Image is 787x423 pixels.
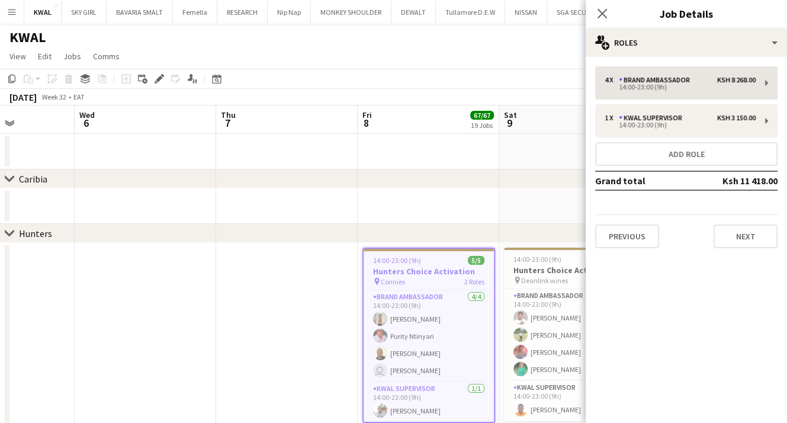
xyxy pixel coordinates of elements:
[217,1,268,24] button: RESEARCH
[361,116,372,130] span: 8
[605,114,619,122] div: 1 x
[504,381,637,421] app-card-role: KWAL SUPERVISOR1/114:00-23:00 (9h)[PERSON_NAME]
[605,122,756,128] div: 14:00-23:00 (9h)
[5,49,31,64] a: View
[436,1,505,24] button: Tullamore D.E.W
[73,92,85,101] div: EAT
[362,110,372,120] span: Fri
[504,265,637,275] h3: Hunters Choice Activation
[221,110,236,120] span: Thu
[33,49,56,64] a: Edit
[586,6,787,21] h3: Job Details
[586,28,787,57] div: Roles
[39,92,69,101] span: Week 32
[595,225,659,248] button: Previous
[9,51,26,62] span: View
[504,110,517,120] span: Sat
[502,116,517,130] span: 9
[470,111,494,120] span: 67/67
[391,1,436,24] button: DEWALT
[88,49,124,64] a: Comms
[714,225,778,248] button: Next
[547,1,609,24] button: SGA SECURITY
[38,51,52,62] span: Edit
[605,84,756,90] div: 14:00-23:00 (9h)
[93,51,120,62] span: Comms
[79,110,95,120] span: Wed
[24,1,62,24] button: KWAL
[595,171,703,190] td: Grand total
[19,227,52,239] div: Hunters
[364,266,494,277] h3: Hunters Choice Activation
[62,1,107,24] button: SKY GIRL
[717,114,756,122] div: Ksh 3 150.00
[619,114,687,122] div: KWAL SUPERVISOR
[373,256,421,265] span: 14:00-23:00 (9h)
[364,290,494,382] app-card-role: Brand Ambassador4/414:00-23:00 (9h)[PERSON_NAME]Purity Ntinyari[PERSON_NAME] [PERSON_NAME]
[619,76,695,84] div: Brand Ambassador
[504,289,637,381] app-card-role: Brand Ambassador4/414:00-23:00 (9h)[PERSON_NAME][PERSON_NAME][PERSON_NAME][PERSON_NAME]
[605,76,619,84] div: 4 x
[268,1,311,24] button: Nip Nap
[381,277,405,286] span: Connies
[107,1,173,24] button: BAVARIA SMALT
[464,277,484,286] span: 2 Roles
[468,256,484,265] span: 5/5
[505,1,547,24] button: NISSAN
[63,51,81,62] span: Jobs
[595,142,778,166] button: Add role
[364,382,494,422] app-card-role: KWAL SUPERVISOR1/114:00-23:00 (9h)[PERSON_NAME]
[59,49,86,64] a: Jobs
[173,1,217,24] button: Femella
[717,76,756,84] div: Ksh 8 268.00
[9,91,37,103] div: [DATE]
[471,121,493,130] div: 19 Jobs
[311,1,391,24] button: MONKEY SHOULDER
[703,171,778,190] td: Ksh 11 418.00
[78,116,95,130] span: 6
[521,276,568,285] span: Deanlink wines
[219,116,236,130] span: 7
[9,28,46,46] h1: KWAL
[513,255,561,264] span: 14:00-23:00 (9h)
[19,173,47,185] div: Caribia
[362,248,495,423] app-job-card: 14:00-23:00 (9h)5/5Hunters Choice Activation Connies2 RolesBrand Ambassador4/414:00-23:00 (9h)[PE...
[504,248,637,421] app-job-card: 14:00-23:00 (9h)5/5Hunters Choice Activation Deanlink wines2 RolesBrand Ambassador4/414:00-23:00 ...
